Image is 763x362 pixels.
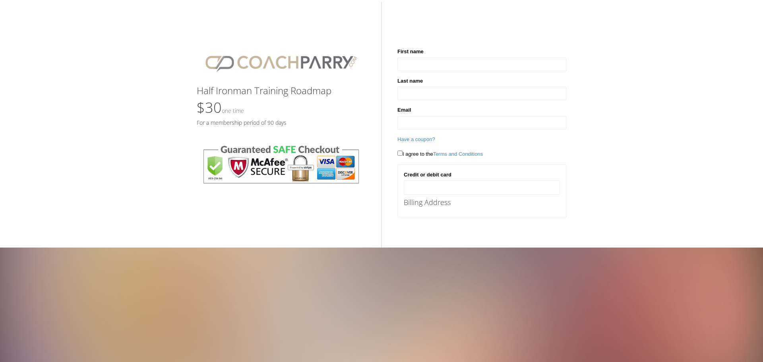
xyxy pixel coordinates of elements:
[433,151,483,157] a: Terms and Conditions
[397,77,423,85] label: Last name
[197,85,366,96] h3: Half Ironman Training Roadmap
[397,106,411,114] label: Email
[397,151,483,157] span: I agree to the
[397,136,435,142] a: Have a coupon?
[404,171,451,179] label: Credit or debit card
[222,107,244,114] small: One time
[197,120,366,126] h5: For a membership period of 90 days
[197,48,366,77] img: CPlogo.png
[197,98,244,117] span: $30
[397,48,424,56] label: First name
[404,199,560,207] h4: Billing Address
